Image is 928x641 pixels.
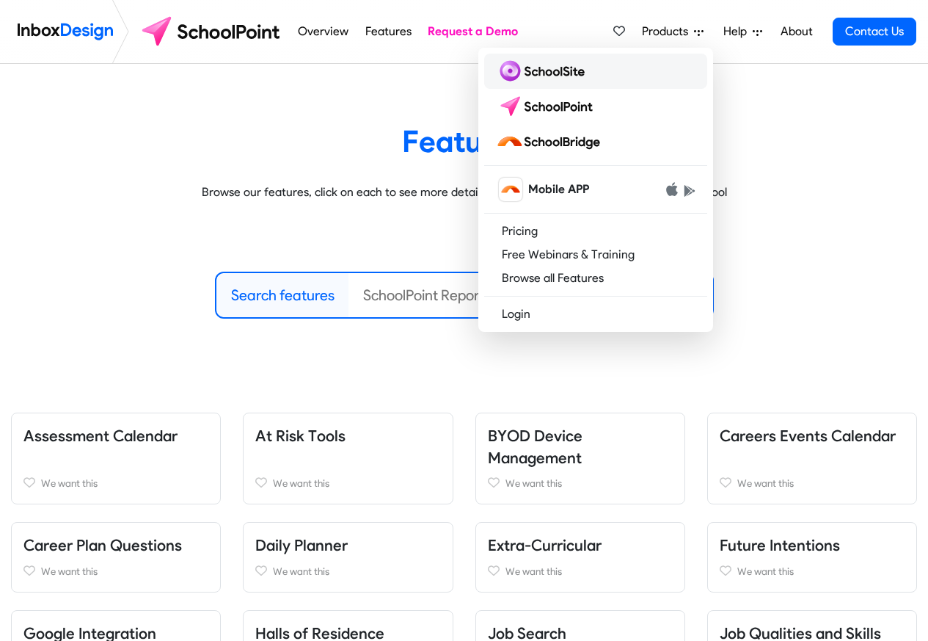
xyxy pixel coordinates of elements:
a: We want this [255,562,440,580]
a: We want this [255,474,440,492]
span: We want this [41,477,98,489]
div: Daily Planner [232,522,464,593]
a: Free Webinars & Training [484,243,707,267]
div: Future Intentions [696,522,928,593]
a: We want this [23,474,208,492]
a: Career Plan Questions [23,536,182,554]
span: We want this [737,477,794,489]
a: We want this [720,474,905,492]
a: schoolbridge icon Mobile APP [484,172,707,207]
a: At Risk Tools [255,427,346,445]
span: Mobile APP [528,181,589,198]
label: Search features [231,284,335,306]
a: Products [636,17,709,46]
div: Extra-Curricular [464,522,696,593]
a: Careers Events Calendar [720,427,896,445]
a: Features [361,17,415,46]
div: Products [478,48,713,332]
a: We want this [720,562,905,580]
input: SchoolPoint Reports [348,273,666,317]
a: BYOD Device Management [488,427,582,467]
a: Assessment Calendar [23,427,178,445]
a: Help [717,17,768,46]
a: Pricing [484,220,707,243]
span: We want this [737,565,794,577]
span: Products [642,23,694,40]
a: Request a Demo [424,17,522,46]
a: Future Intentions [720,536,840,554]
span: We want this [273,565,329,577]
heading: Features [22,123,906,160]
div: BYOD Device Management [464,413,696,504]
a: Daily Planner [255,536,348,554]
a: Overview [294,17,353,46]
img: schoolpoint logo [496,95,599,118]
div: At Risk Tools [232,413,464,504]
span: We want this [505,565,562,577]
a: We want this [488,474,673,492]
a: We want this [488,562,673,580]
a: Contact Us [833,18,916,46]
img: schoolpoint logo [135,14,290,49]
a: Browse all Features [484,267,707,290]
span: We want this [273,477,329,489]
a: Extra-Curricular [488,536,602,554]
img: schoolbridge icon [499,178,522,201]
span: Help [723,23,753,40]
a: Login [484,303,707,326]
a: About [776,17,816,46]
img: schoolbridge logo [496,130,606,153]
p: Browse our features, click on each to see more details, or to short-list items required for your ... [22,184,906,201]
div: Careers Events Calendar [696,413,928,504]
a: We want this [23,562,208,580]
span: We want this [41,565,98,577]
span: We want this [505,477,562,489]
img: schoolsite logo [496,59,591,83]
